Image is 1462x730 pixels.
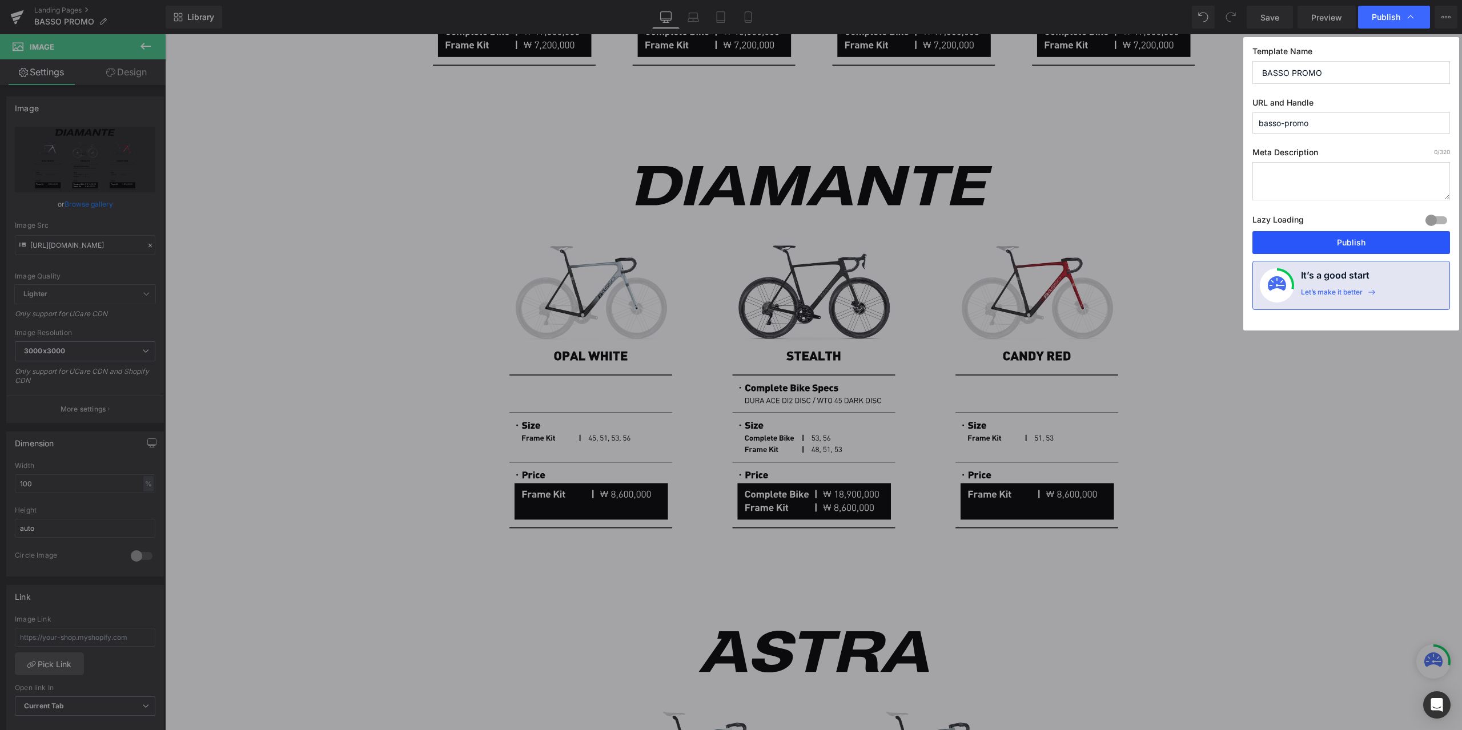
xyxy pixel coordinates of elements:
img: onboarding-status.svg [1268,276,1286,295]
h4: It’s a good start [1301,268,1369,288]
label: Template Name [1252,46,1450,61]
button: Publish [1252,231,1450,254]
div: Let’s make it better [1301,288,1363,303]
div: Open Intercom Messenger [1423,691,1451,719]
label: Meta Description [1252,147,1450,162]
span: 0 [1434,148,1437,155]
label: Lazy Loading [1252,212,1304,231]
label: URL and Handle [1252,98,1450,112]
span: Publish [1372,12,1400,22]
span: /320 [1434,148,1450,155]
